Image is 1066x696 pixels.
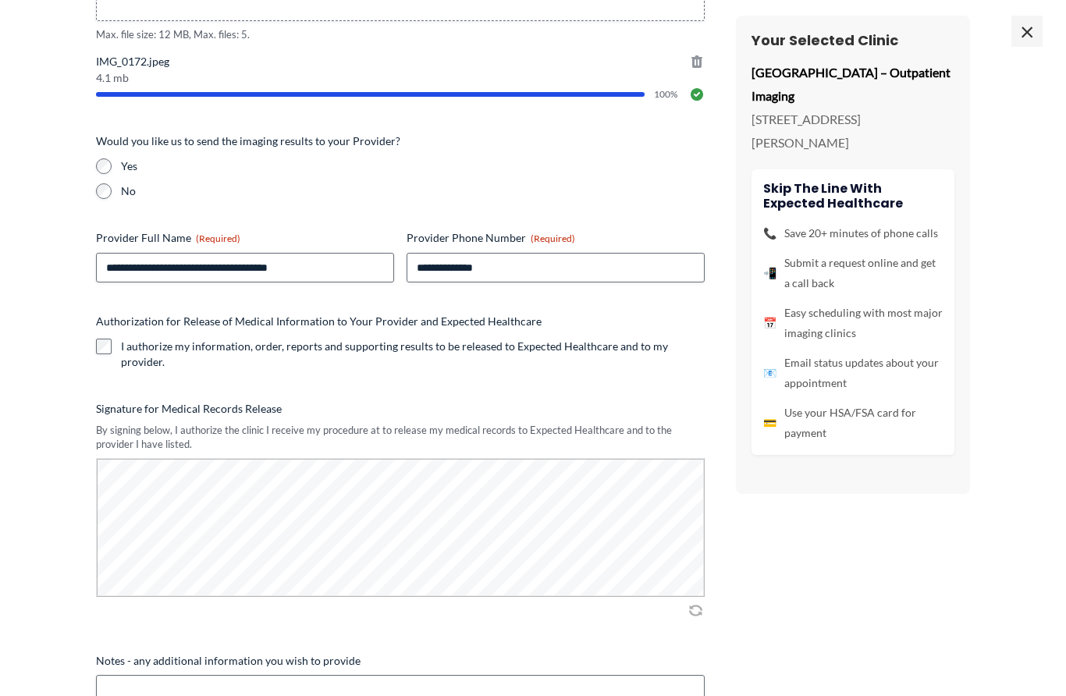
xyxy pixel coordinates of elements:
[763,303,943,343] li: Easy scheduling with most major imaging clinics
[763,353,943,393] li: Email status updates about your appointment
[407,230,705,246] label: Provider Phone Number
[763,403,943,443] li: Use your HSA/FSA card for payment
[763,223,943,243] li: Save 20+ minutes of phone calls
[763,223,776,243] span: 📞
[121,158,705,174] label: Yes
[96,653,705,669] label: Notes - any additional information you wish to provide
[531,233,575,244] span: (Required)
[96,73,705,83] span: 4.1 mb
[96,54,705,69] span: IMG_0172.jpeg
[96,423,705,452] div: By signing below, I authorize the clinic I receive my procedure at to release my medical records ...
[763,413,776,433] span: 💳
[763,313,776,333] span: 📅
[1011,16,1043,47] span: ×
[752,61,954,107] p: [GEOGRAPHIC_DATA] – Outpatient Imaging
[96,27,705,42] span: Max. file size: 12 MB, Max. files: 5.
[196,233,240,244] span: (Required)
[763,181,943,211] h4: Skip the line with Expected Healthcare
[752,108,954,154] p: [STREET_ADDRESS][PERSON_NAME]
[763,363,776,383] span: 📧
[96,230,394,246] label: Provider Full Name
[96,401,705,417] label: Signature for Medical Records Release
[686,602,705,618] img: Clear Signature
[96,133,400,149] legend: Would you like us to send the imaging results to your Provider?
[763,263,776,283] span: 📲
[752,31,954,49] h3: Your Selected Clinic
[763,253,943,293] li: Submit a request online and get a call back
[96,314,542,329] legend: Authorization for Release of Medical Information to Your Provider and Expected Healthcare
[121,339,705,370] label: I authorize my information, order, reports and supporting results to be released to Expected Heal...
[654,90,680,99] span: 100%
[121,183,705,199] label: No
